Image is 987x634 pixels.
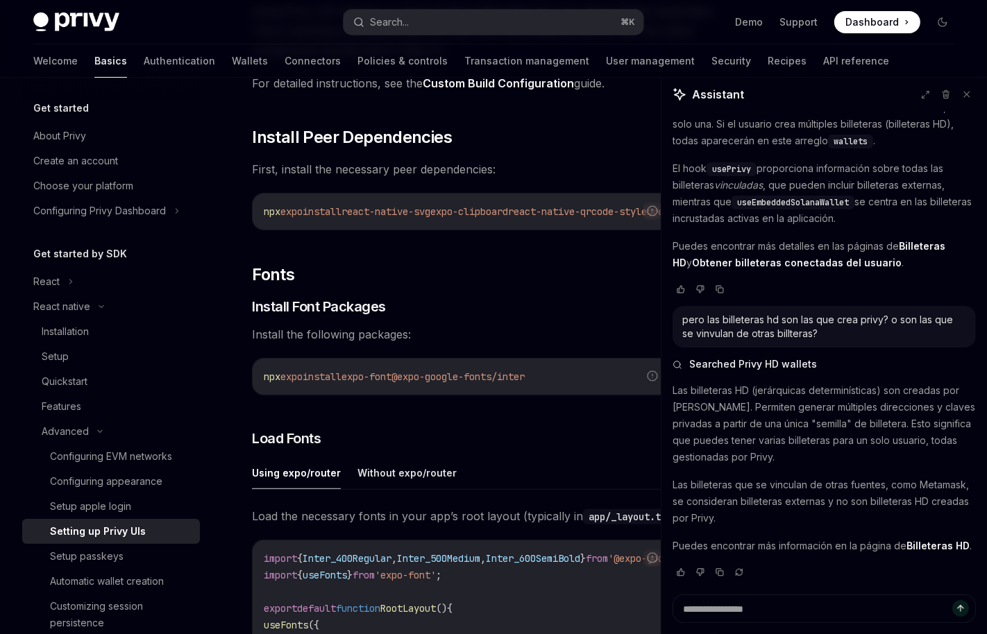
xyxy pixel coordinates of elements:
span: from [353,569,375,581]
a: Setup apple login [22,494,200,519]
div: Features [42,398,81,415]
div: Search... [370,14,409,31]
div: Setup passkeys [50,548,124,565]
span: expo [280,205,303,218]
span: install [303,205,341,218]
a: Dashboard [834,11,920,33]
span: Load the necessary fonts in your app’s root layout (typically in ): [252,506,718,526]
button: Report incorrect code [643,367,661,385]
a: Quickstart [22,369,200,394]
span: '@expo-google-fonts/inter' [608,552,752,565]
a: Policies & controls [357,44,448,78]
div: Quickstart [42,373,87,390]
span: ; [436,569,441,581]
span: 'expo-font' [375,569,436,581]
h5: Get started [33,100,89,117]
a: Security [711,44,751,78]
span: from [586,552,608,565]
a: Basics [94,44,127,78]
a: Welcome [33,44,78,78]
div: Configuring EVM networks [50,448,172,465]
a: Obtener billeteras conectadas del usuario [692,257,902,269]
button: Send message [952,600,969,617]
span: Dashboard [845,15,899,29]
span: expo-font [341,370,391,383]
span: useEmbeddedSolanaWallet [737,197,849,208]
div: Choose your platform [33,178,133,194]
em: vinculadas [714,179,763,191]
div: Configuring Privy Dashboard [33,203,166,219]
span: Inter_400Regular [303,552,391,565]
a: User management [606,44,695,78]
span: @expo-google-fonts/inter [391,370,525,383]
span: For detailed instructions, see the guide. [252,74,718,93]
span: import [264,552,297,565]
div: About Privy [33,128,86,144]
button: Without expo/router [357,456,457,489]
a: Installation [22,319,200,344]
span: expo [280,370,303,383]
span: wallets [834,136,868,147]
a: Create an account [22,148,200,173]
div: Setup [42,348,69,365]
span: Install Font Packages [252,297,386,316]
span: react-native-svg [341,205,430,218]
a: Setting up Privy UIs [22,519,200,544]
span: expo-clipboard [430,205,508,218]
a: Custom Build Configuration [423,76,574,91]
span: } [347,569,353,581]
a: Billeteras HD [673,240,945,269]
a: Transaction management [464,44,589,78]
span: react-native-qrcode-styled [508,205,652,218]
a: Support [779,15,818,29]
div: Setting up Privy UIs [50,523,146,540]
span: Fonts [252,264,294,286]
a: Configuring EVM networks [22,444,200,469]
span: Assistant [692,86,744,103]
code: app/_layout.tsx [583,509,677,524]
div: Customizing session persistence [50,598,192,631]
p: Puedes encontrar más detalles en las páginas de y . [673,238,976,271]
span: Inter_600SemiBold [486,552,580,565]
img: dark logo [33,12,119,32]
button: Search...⌘K [344,10,643,35]
a: About Privy [22,123,200,148]
div: Installation [42,323,89,340]
p: El hook proporciona información sobre todas las billeteras , que pueden incluir billeteras extern... [673,160,976,227]
div: Advanced [42,423,89,440]
a: Setup passkeys [22,544,200,569]
a: Features [22,394,200,419]
a: Recipes [768,44,807,78]
span: { [297,569,303,581]
p: Las billeteras HD (jerárquicas determinísticas) son creadas por [PERSON_NAME]. Permiten generar m... [673,382,976,465]
a: Connectors [285,44,341,78]
span: { [297,552,303,565]
span: Install the following packages: [252,325,718,344]
button: Using expo/router [252,456,341,489]
a: Demo [735,15,763,29]
span: Load Fonts [252,429,321,448]
span: Install Peer Dependencies [252,126,452,148]
div: Create an account [33,153,118,169]
div: Setup apple login [50,498,131,515]
span: ⌘ K [621,17,635,28]
button: Report incorrect code [643,202,661,220]
span: , [480,552,486,565]
span: Searched Privy HD wallets [689,357,817,371]
button: Report incorrect code [643,549,661,567]
a: Billeteras HD [906,540,970,552]
p: Puedes encontrar más información en la página de . [673,538,976,554]
div: pero las billeteras hd son las que crea privy? o son las que se vinvulan de otras billteras? [682,313,966,341]
div: Automatic wallet creation [50,573,164,590]
p: Las billeteras que se vinculan de otras fuentes, como Metamask, se consideran billeteras externas... [673,477,976,526]
span: npx [264,370,280,383]
span: First, install the necessary peer dependencies: [252,160,718,179]
span: Inter_500Medium [397,552,480,565]
span: } [580,552,586,565]
span: install [303,370,341,383]
a: Configuring appearance [22,469,200,494]
div: Configuring appearance [50,473,162,490]
p: No, el hook devuelve un arreglo que contiene todas las billeteras Solana incrustadas del usuario,... [673,83,976,149]
button: Toggle dark mode [931,11,954,33]
div: React [33,273,60,290]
